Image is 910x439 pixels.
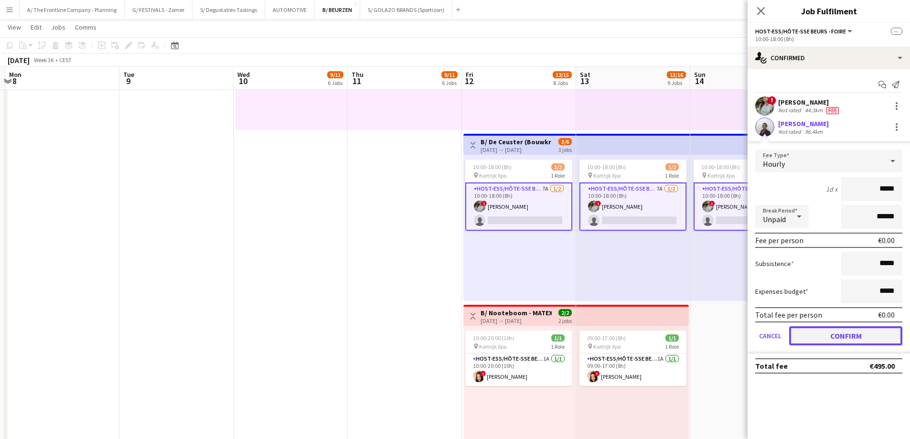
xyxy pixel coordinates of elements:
[193,0,265,19] button: S/ Degustaties-Tastings
[789,326,902,345] button: Confirm
[748,46,910,69] div: Confirmed
[778,107,803,114] div: Not rated
[315,0,360,19] button: B/ BEURZEN
[593,343,621,350] span: Kortrijk Xpo
[580,70,590,79] span: Sat
[878,310,895,320] div: €0.00
[826,185,837,193] div: 1d x
[755,259,794,268] label: Subsistence
[694,160,801,231] app-job-card: 10:00-18:00 (8h)1/2 Kortrijk Xpo1 RoleHost-ess/Hôte-sse Beurs - Foire7A1/210:00-18:00 (8h)![PERSO...
[47,21,69,33] a: Jobs
[768,96,776,105] span: !
[578,75,590,86] span: 13
[473,334,514,342] span: 10:00-20:00 (10h)
[593,172,621,179] span: Kortrijk Xpo
[778,119,829,128] div: [PERSON_NAME]
[693,75,706,86] span: 14
[481,146,552,153] div: [DATE] → [DATE]
[51,23,65,32] span: Jobs
[352,70,364,79] span: Thu
[9,70,21,79] span: Mon
[466,70,473,79] span: Fri
[826,107,839,114] span: Fee
[755,35,902,43] div: 10:00-18:00 (8h)
[8,75,21,86] span: 8
[551,343,565,350] span: 1 Role
[125,0,193,19] button: G/ FESTIVALS - Zomer
[579,160,686,231] app-job-card: 10:00-18:00 (8h)1/2 Kortrijk Xpo1 RoleHost-ess/Hôte-sse Beurs - Foire7A1/210:00-18:00 (8h)![PERSO...
[236,75,250,86] span: 10
[558,316,572,324] div: 2 jobs
[122,75,134,86] span: 9
[8,23,21,32] span: View
[665,334,679,342] span: 1/1
[481,317,552,324] div: [DATE] → [DATE]
[748,5,910,17] h3: Job Fulfilment
[32,56,55,64] span: Week 36
[481,309,552,317] h3: B/ Nooteboom - MATEXPO 2025 12-13/09/2025
[707,172,735,179] span: Kortrijk Xpo
[75,23,96,32] span: Comms
[8,55,30,65] div: [DATE]
[465,182,572,231] app-card-role: Host-ess/Hôte-sse Beurs - Foire7A1/210:00-18:00 (8h)![PERSON_NAME]
[579,331,686,386] div: 09:00-17:00 (8h)1/1 Kortrijk Xpo1 RoleHost-ess/Hôte-sse Beurs - Foire1A1/109:00-17:00 (8h)![PERSO...
[558,138,572,145] span: 3/6
[350,75,364,86] span: 11
[665,172,679,179] span: 1 Role
[4,21,25,33] a: View
[694,70,706,79] span: Sun
[755,326,785,345] button: Cancel
[579,182,686,231] app-card-role: Host-ess/Hôte-sse Beurs - Foire7A1/210:00-18:00 (8h)![PERSON_NAME]
[755,310,822,320] div: Total fee per person
[27,21,45,33] a: Edit
[442,79,457,86] div: 6 Jobs
[694,182,801,231] app-card-role: Host-ess/Hôte-sse Beurs - Foire7A1/210:00-18:00 (8h)![PERSON_NAME]
[551,172,565,179] span: 1 Role
[763,159,785,169] span: Hourly
[824,107,841,114] div: Crew has different fees then in role
[667,79,685,86] div: 9 Jobs
[803,128,824,135] div: 96.4km
[778,128,803,135] div: Not rated
[479,172,506,179] span: Kortrijk Xpo
[441,71,458,78] span: 9/11
[763,214,786,224] span: Unpaid
[553,79,571,86] div: 8 Jobs
[701,163,740,171] span: 10:00-18:00 (8h)
[803,107,824,114] div: 44.3km
[558,145,572,153] div: 3 jobs
[59,56,72,64] div: CEST
[465,353,572,386] app-card-role: Host-ess/Hôte-sse Beurs - Foire1A1/110:00-20:00 (10h)![PERSON_NAME]
[891,28,902,35] span: --
[587,163,626,171] span: 10:00-18:00 (8h)
[878,236,895,245] div: €0.00
[587,334,626,342] span: 09:00-17:00 (8h)
[755,236,803,245] div: Fee per person
[481,138,552,146] h3: B/ De Ceuster (Bouwkranen) - MATEXPO 2025 (12-14/09/25)
[31,23,42,32] span: Edit
[265,0,315,19] button: AUTOMOTIVE
[667,71,686,78] span: 13/16
[473,163,512,171] span: 10:00-18:00 (8h)
[665,343,679,350] span: 1 Role
[755,287,808,296] label: Expenses budget
[237,70,250,79] span: Wed
[755,361,788,371] div: Total fee
[20,0,125,19] button: A/ The Frontline Company - Planning
[481,201,487,206] span: !
[709,201,715,206] span: !
[595,201,601,206] span: !
[558,309,572,316] span: 2/2
[465,331,572,386] app-job-card: 10:00-20:00 (10h)1/1 Kortrijk Xpo1 RoleHost-ess/Hôte-sse Beurs - Foire1A1/110:00-20:00 (10h)![PER...
[479,343,506,350] span: Kortrijk Xpo
[360,0,452,19] button: S/ GOLAZO BRANDS (Sportizon)
[594,371,600,376] span: !
[464,75,473,86] span: 12
[123,70,134,79] span: Tue
[328,79,343,86] div: 6 Jobs
[869,361,895,371] div: €495.00
[553,71,572,78] span: 12/15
